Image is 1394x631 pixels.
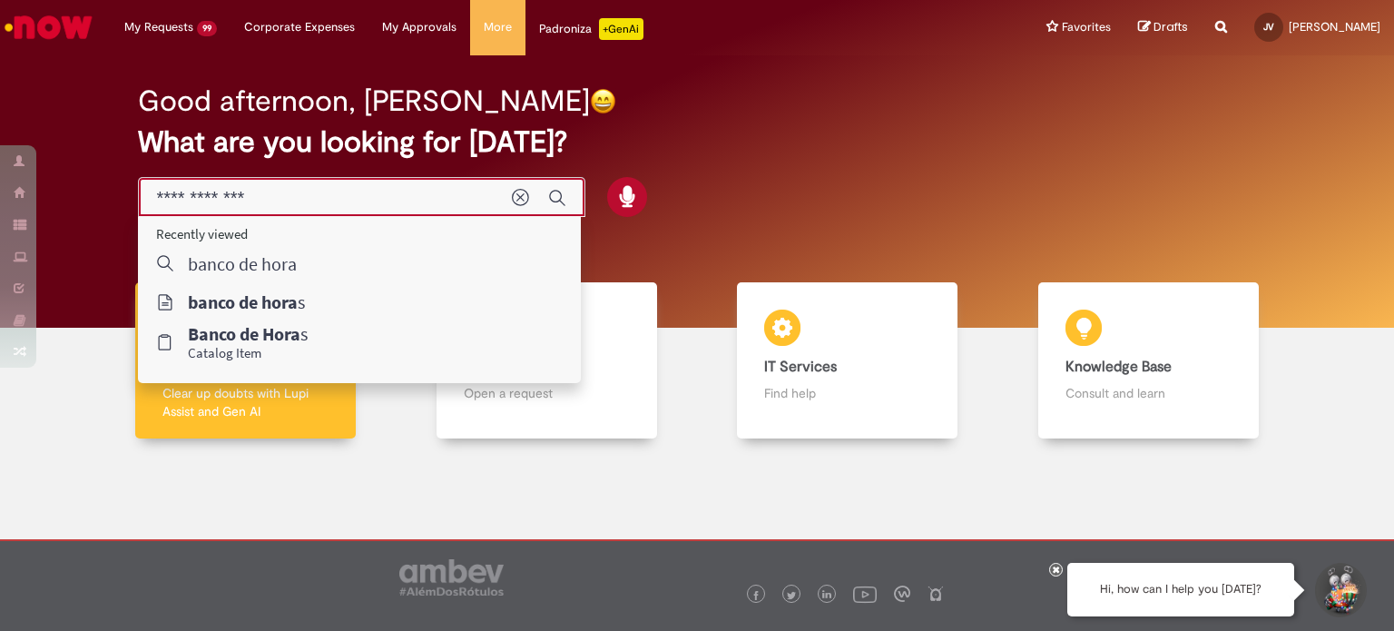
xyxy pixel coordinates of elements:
b: Knowledge Base [1065,358,1172,376]
span: Favorites [1062,18,1111,36]
span: More [484,18,512,36]
p: Find help [764,384,930,402]
span: Drafts [1153,18,1188,35]
a: IT Services Find help [697,282,998,439]
span: JV [1263,21,1274,33]
span: [PERSON_NAME] [1289,19,1380,35]
img: logo_footer_naosei.png [928,586,944,602]
img: logo_footer_youtube.png [853,582,877,606]
img: logo_footer_twitter.png [787,591,796,600]
span: Corporate Expenses [244,18,355,36]
div: Padroniza [539,18,643,40]
img: logo_footer_facebook.png [751,591,761,600]
b: IT Services [764,358,837,376]
h2: What are you looking for [DATE]? [138,126,1257,158]
span: My Requests [124,18,193,36]
img: happy-face.png [590,88,616,114]
p: Clear up doubts with Lupi Assist and Gen AI [162,384,329,420]
p: +GenAi [599,18,643,40]
span: My Approvals [382,18,456,36]
img: logo_footer_workplace.png [894,586,910,602]
span: 99 [197,21,217,36]
div: Hi, how can I help you [DATE]? [1067,563,1294,616]
img: ServiceNow [2,9,95,45]
img: logo_footer_linkedin.png [822,590,831,601]
button: Start Support Conversation [1312,563,1367,617]
img: logo_footer_ambev_rotulo_gray.png [399,559,504,596]
p: Open a request [464,384,630,402]
p: Consult and learn [1065,384,1232,402]
h2: Good afternoon, [PERSON_NAME] [138,85,590,117]
a: Knowledge Base Consult and learn [998,282,1300,439]
a: Drafts [1138,19,1188,36]
a: Clear up doubts Clear up doubts with Lupi Assist and Gen AI [95,282,397,439]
